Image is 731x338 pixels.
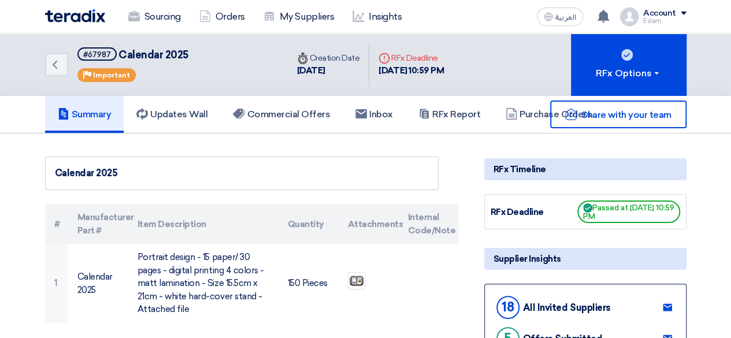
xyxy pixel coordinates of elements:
span: Calendar 2025 [118,49,188,61]
span: Share with your team [581,109,671,120]
th: # [45,204,68,244]
img: Teradix logo [45,9,105,23]
div: [DATE] 10:59 PM [379,64,444,77]
td: Calendar 2025 [68,244,128,323]
div: RFx Deadline [491,206,577,219]
div: #67987 [83,51,111,58]
div: Supplier Insights [484,248,687,270]
a: Sourcing [119,4,190,29]
th: Quantity [279,204,339,244]
th: Manufacturer Part # [68,204,128,244]
div: [DATE] [297,64,360,77]
td: Portrait design - 15 paper/ 30 pages - digital printing 4 colors - matt lamination - Size 15.5cm ... [128,244,279,323]
div: Calendar 2025 [55,166,429,180]
div: RFx Options [596,66,661,80]
th: Attachments [339,204,399,244]
th: Item Description [128,204,279,244]
td: 1 [45,244,68,323]
button: العربية [537,8,583,26]
div: Eslam [643,18,687,24]
a: RFx Report [406,96,493,133]
h5: Summary [58,109,112,120]
a: Commercial Offers [220,96,343,133]
td: 150 Pieces [279,244,339,323]
button: RFx Options [571,34,687,96]
a: Updates Wall [124,96,220,133]
a: Purchase Orders [493,96,604,133]
a: Orders [190,4,254,29]
span: Passed at [DATE] 10:59 PM [577,200,680,223]
div: All Invited Suppliers [523,302,611,313]
a: Inbox [343,96,406,133]
span: Important [93,71,130,79]
a: Insights [343,4,411,29]
div: RFx Deadline [379,52,444,64]
h5: Calendar 2025 [77,47,188,62]
div: Creation Date [297,52,360,64]
a: Summary [45,96,124,133]
span: العربية [555,13,576,21]
a: My Suppliers [254,4,343,29]
img: profile_test.png [620,8,639,26]
div: RFx Timeline [484,158,687,180]
th: Internal Code/Note [399,204,459,244]
h5: RFx Report [418,109,480,120]
h5: Inbox [355,109,393,120]
img: Calendar_Mockup__1737385205629.jpg [348,274,365,287]
h5: Commercial Offers [233,109,330,120]
div: 18 [496,296,520,319]
div: Account [643,9,676,18]
h5: Updates Wall [136,109,207,120]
